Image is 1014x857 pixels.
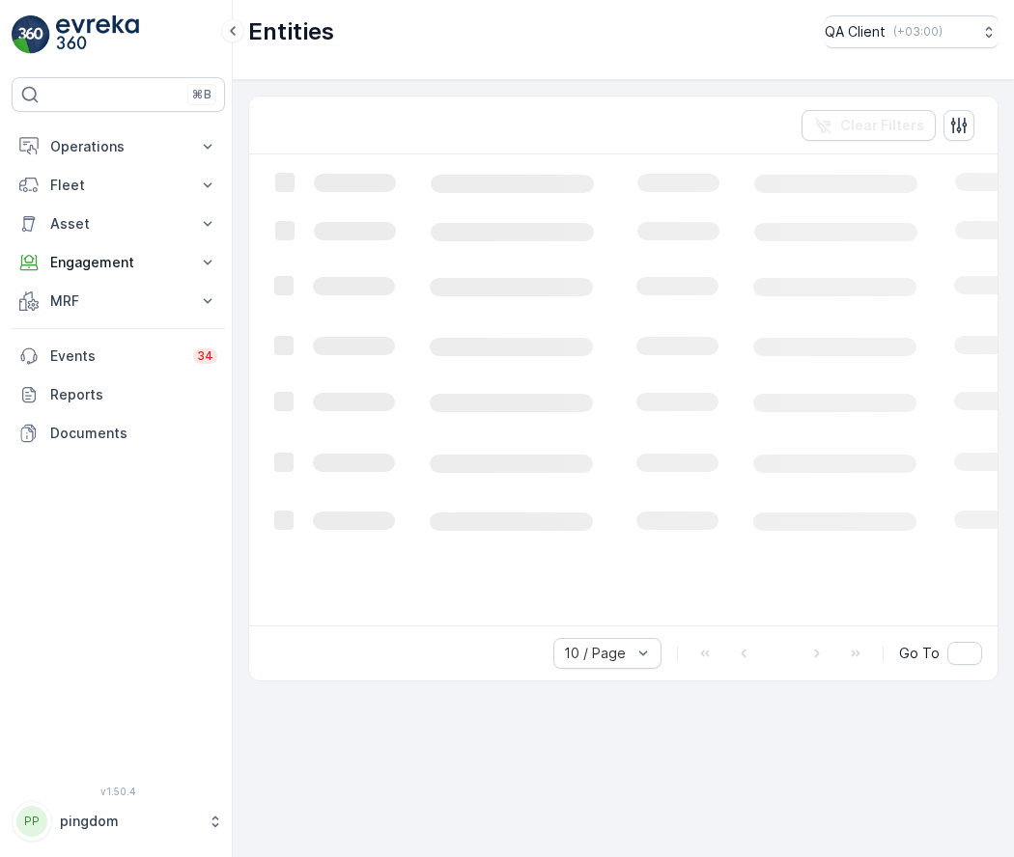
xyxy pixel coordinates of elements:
[12,375,225,414] a: Reports
[60,812,198,831] p: pingdom
[197,348,213,364] p: 34
[825,15,999,48] button: QA Client(+03:00)
[192,87,211,102] p: ⌘B
[802,110,936,141] button: Clear Filters
[50,385,217,404] p: Reports
[50,137,186,156] p: Operations
[50,214,186,234] p: Asset
[50,424,217,443] p: Documents
[893,24,943,40] p: ( +03:00 )
[12,243,225,282] button: Engagement
[899,644,940,663] span: Go To
[12,205,225,243] button: Asset
[12,337,225,375] a: Events34
[12,414,225,453] a: Documents
[56,15,139,54] img: logo_light-DOdMpM7g.png
[50,253,186,272] p: Engagement
[50,346,182,366] p: Events
[248,16,334,47] p: Entities
[12,801,225,842] button: PPpingdom
[50,176,186,195] p: Fleet
[825,22,886,41] p: QA Client
[16,806,47,837] div: PP
[12,282,225,320] button: MRF
[50,291,186,311] p: MRF
[12,166,225,205] button: Fleet
[840,116,924,135] p: Clear Filters
[12,127,225,166] button: Operations
[12,15,50,54] img: logo
[12,786,225,797] span: v 1.50.4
